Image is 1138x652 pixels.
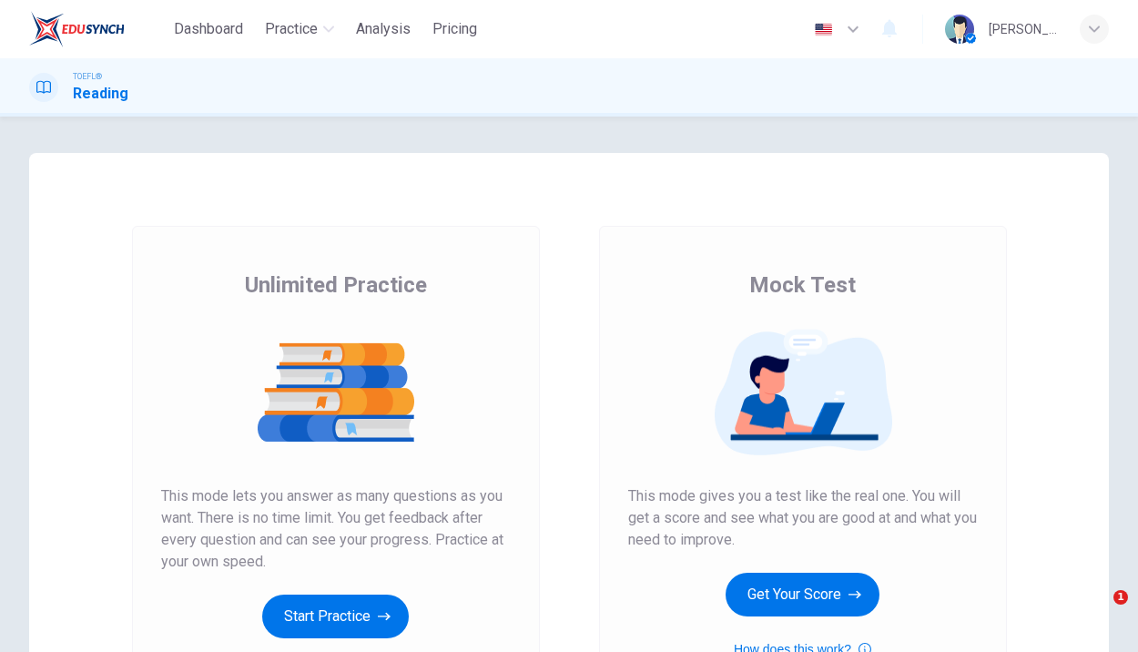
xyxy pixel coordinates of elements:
span: This mode gives you a test like the real one. You will get a score and see what you are good at a... [628,485,978,551]
span: Analysis [356,18,411,40]
button: Start Practice [262,595,409,638]
span: Pricing [432,18,477,40]
span: Mock Test [749,270,856,300]
button: Get Your Score [726,573,879,616]
iframe: Intercom live chat [1076,590,1120,634]
span: 1 [1113,590,1128,605]
span: TOEFL® [73,70,102,83]
button: Pricing [425,13,484,46]
button: Practice [258,13,341,46]
span: Practice [265,18,318,40]
a: EduSynch logo [29,11,167,47]
button: Analysis [349,13,418,46]
h1: Reading [73,83,128,105]
img: Profile picture [945,15,974,44]
div: [PERSON_NAME] [989,18,1058,40]
span: Unlimited Practice [245,270,427,300]
img: en [812,23,835,36]
span: This mode lets you answer as many questions as you want. There is no time limit. You get feedback... [161,485,511,573]
span: Dashboard [174,18,243,40]
button: Dashboard [167,13,250,46]
img: EduSynch logo [29,11,125,47]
